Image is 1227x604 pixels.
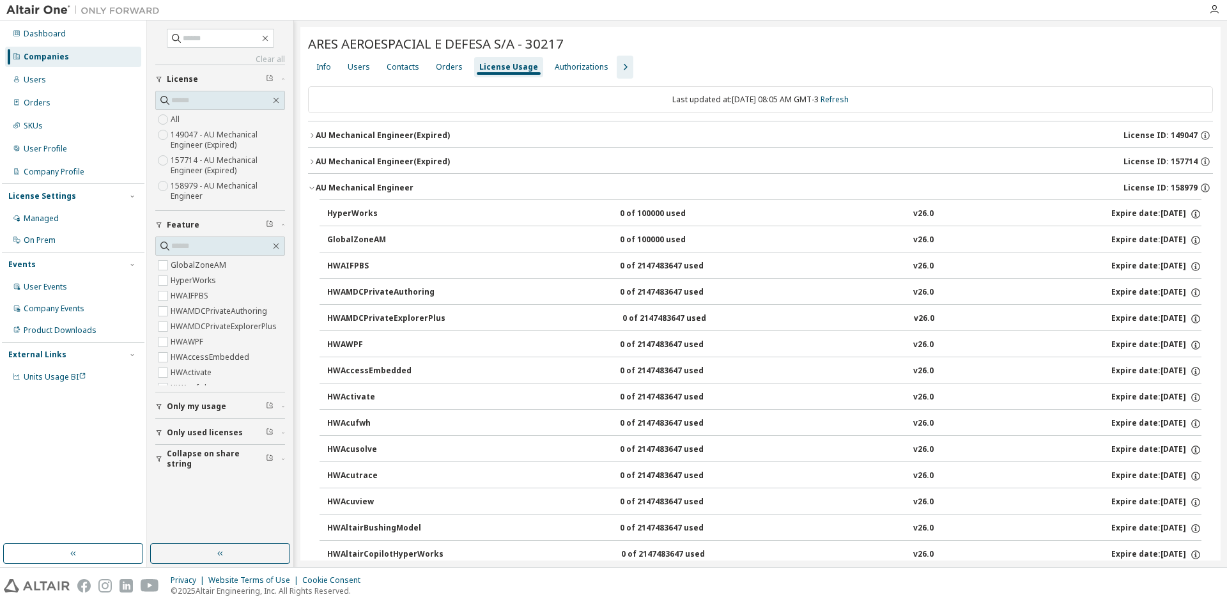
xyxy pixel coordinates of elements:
[1111,287,1201,298] div: Expire date: [DATE]
[621,549,736,561] div: 0 of 2147483647 used
[913,261,934,272] div: v26.0
[6,4,166,17] img: Altair One
[1111,339,1201,351] div: Expire date: [DATE]
[327,392,442,403] div: HWActivate
[327,331,1201,359] button: HWAWPF0 of 2147483647 usedv26.0Expire date:[DATE]
[327,357,1201,385] button: HWAccessEmbedded0 of 2147483647 usedv26.0Expire date:[DATE]
[327,488,1201,516] button: HWAcuview0 of 2147483647 usedv26.0Expire date:[DATE]
[913,418,934,430] div: v26.0
[24,144,67,154] div: User Profile
[316,157,450,167] div: AU Mechanical Engineer (Expired)
[308,148,1213,176] button: AU Mechanical Engineer(Expired)License ID: 157714
[308,121,1213,150] button: AU Mechanical Engineer(Expired)License ID: 149047
[436,62,463,72] div: Orders
[4,579,70,592] img: altair_logo.svg
[171,575,208,585] div: Privacy
[171,334,206,350] label: HWAWPF
[77,579,91,592] img: facebook.svg
[8,350,66,360] div: External Links
[821,94,849,105] a: Refresh
[120,579,133,592] img: linkedin.svg
[620,470,735,482] div: 0 of 2147483647 used
[1111,470,1201,482] div: Expire date: [DATE]
[24,371,86,382] span: Units Usage BI
[555,62,608,72] div: Authorizations
[913,549,934,561] div: v26.0
[913,366,934,377] div: v26.0
[620,235,735,246] div: 0 of 100000 used
[266,428,274,438] span: Clear filter
[308,174,1213,202] button: AU Mechanical EngineerLicense ID: 158979
[913,444,934,456] div: v26.0
[327,261,442,272] div: HWAIFPBS
[167,449,266,469] span: Collapse on share string
[167,74,198,84] span: License
[620,523,735,534] div: 0 of 2147483647 used
[171,350,252,365] label: HWAccessEmbedded
[24,29,66,39] div: Dashboard
[913,497,934,508] div: v26.0
[327,541,1201,569] button: HWAltairCopilotHyperWorks0 of 2147483647 usedv26.0Expire date:[DATE]
[167,401,226,412] span: Only my usage
[316,183,413,193] div: AU Mechanical Engineer
[327,313,445,325] div: HWAMDCPrivateExplorerPlus
[327,523,442,534] div: HWAltairBushingModel
[155,65,285,93] button: License
[141,579,159,592] img: youtube.svg
[24,235,56,245] div: On Prem
[266,74,274,84] span: Clear filter
[266,401,274,412] span: Clear filter
[387,62,419,72] div: Contacts
[171,112,182,127] label: All
[327,208,442,220] div: HyperWorks
[1111,366,1201,377] div: Expire date: [DATE]
[620,366,735,377] div: 0 of 2147483647 used
[1111,313,1201,325] div: Expire date: [DATE]
[155,54,285,65] a: Clear all
[155,211,285,239] button: Feature
[24,121,43,131] div: SKUs
[316,130,450,141] div: AU Mechanical Engineer (Expired)
[316,62,331,72] div: Info
[266,220,274,230] span: Clear filter
[913,523,934,534] div: v26.0
[155,392,285,421] button: Only my usage
[620,497,735,508] div: 0 of 2147483647 used
[171,319,279,334] label: HWAMDCPrivateExplorerPlus
[620,418,735,430] div: 0 of 2147483647 used
[171,273,219,288] label: HyperWorks
[622,313,737,325] div: 0 of 2147483647 used
[1111,208,1201,220] div: Expire date: [DATE]
[1123,130,1198,141] span: License ID: 149047
[24,213,59,224] div: Managed
[171,585,368,596] p: © 2025 Altair Engineering, Inc. All Rights Reserved.
[308,35,564,52] span: ARES AEROESPACIAL E DEFESA S/A - 30217
[1111,392,1201,403] div: Expire date: [DATE]
[913,470,934,482] div: v26.0
[1111,418,1201,430] div: Expire date: [DATE]
[24,167,84,177] div: Company Profile
[327,339,442,351] div: HWAWPF
[1111,235,1201,246] div: Expire date: [DATE]
[620,444,735,456] div: 0 of 2147483647 used
[327,470,442,482] div: HWAcutrace
[24,304,84,314] div: Company Events
[1123,183,1198,193] span: License ID: 158979
[913,208,934,220] div: v26.0
[1123,157,1198,167] span: License ID: 157714
[327,252,1201,281] button: HWAIFPBS0 of 2147483647 usedv26.0Expire date:[DATE]
[620,208,735,220] div: 0 of 100000 used
[24,325,96,336] div: Product Downloads
[171,127,285,153] label: 149047 - AU Mechanical Engineer (Expired)
[1111,497,1201,508] div: Expire date: [DATE]
[327,410,1201,438] button: HWAcufwh0 of 2147483647 usedv26.0Expire date:[DATE]
[913,287,934,298] div: v26.0
[327,462,1201,490] button: HWAcutrace0 of 2147483647 usedv26.0Expire date:[DATE]
[913,392,934,403] div: v26.0
[348,62,370,72] div: Users
[327,383,1201,412] button: HWActivate0 of 2147483647 usedv26.0Expire date:[DATE]
[24,52,69,62] div: Companies
[171,365,214,380] label: HWActivate
[913,339,934,351] div: v26.0
[308,86,1213,113] div: Last updated at: [DATE] 08:05 AM GMT-3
